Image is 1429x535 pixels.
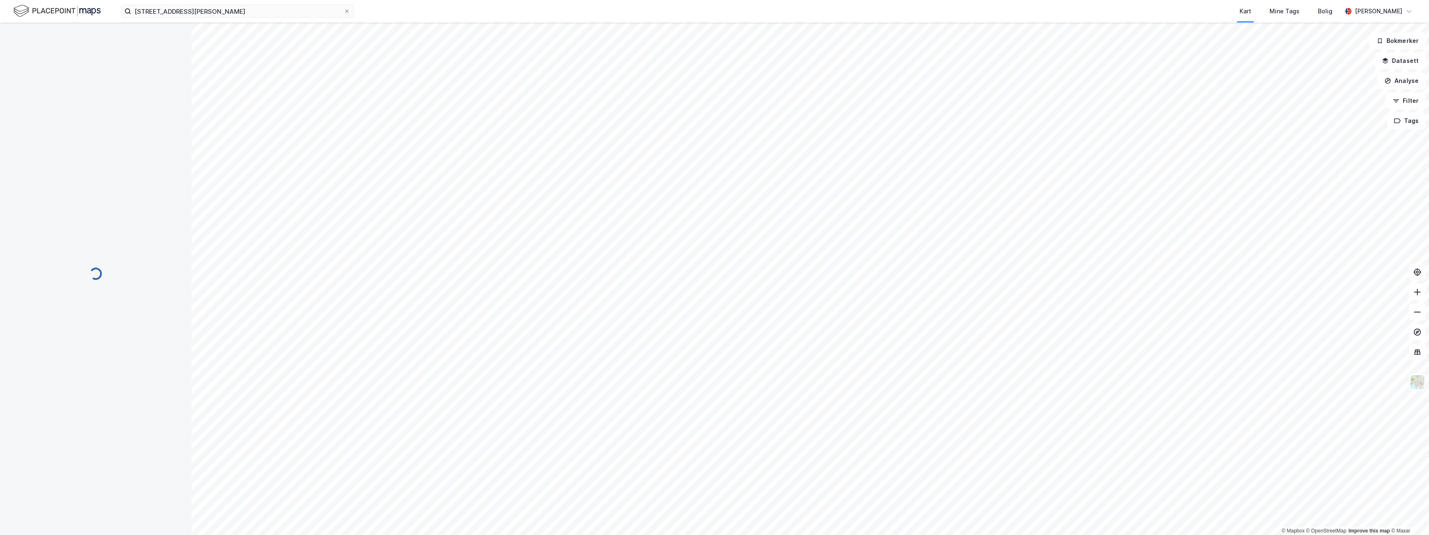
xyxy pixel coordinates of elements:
[1282,528,1305,534] a: Mapbox
[1409,374,1425,390] img: Z
[1306,528,1347,534] a: OpenStreetMap
[1386,92,1426,109] button: Filter
[1318,6,1332,16] div: Bolig
[1240,6,1251,16] div: Kart
[13,4,101,18] img: logo.f888ab2527a4732fd821a326f86c7f29.svg
[1375,52,1426,69] button: Datasett
[1387,112,1426,129] button: Tags
[89,267,102,280] img: spinner.a6d8c91a73a9ac5275cf975e30b51cfb.svg
[1377,72,1426,89] button: Analyse
[1355,6,1402,16] div: [PERSON_NAME]
[1387,495,1429,535] iframe: Chat Widget
[1270,6,1300,16] div: Mine Tags
[1369,32,1426,49] button: Bokmerker
[1349,528,1390,534] a: Improve this map
[1387,495,1429,535] div: Kontrollprogram for chat
[131,5,344,17] input: Søk på adresse, matrikkel, gårdeiere, leietakere eller personer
